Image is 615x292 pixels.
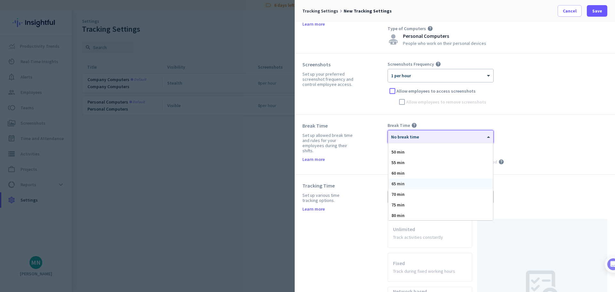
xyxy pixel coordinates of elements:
[403,41,486,46] div: People who work on their personal devices
[592,8,602,14] span: Save
[388,122,410,128] span: Break Time
[52,44,57,49] a: Source reference 2795367:
[302,133,356,153] div: Set up allowed break time and rules for your employees during their shifts.
[302,207,325,211] a: Learn more
[397,88,476,94] span: Allow employees to access screenshots
[344,8,392,14] span: New Tracking Settings
[5,33,123,192] div: Insightful AI assistant says…
[68,148,73,153] a: Source reference 2852928:
[391,170,405,176] span: 60 min
[30,210,36,215] button: Gif picker
[112,3,124,14] div: Close
[388,211,424,217] span: Tracking Scenario
[302,193,356,203] div: Set up various time tracking options.
[391,181,405,187] span: 65 min
[15,88,118,95] li: Fixed (specific hours like 9am-5pm)
[391,149,405,155] span: 50 min
[10,125,118,137] div: - Employees clock in/out manually to start/stop tracking
[388,61,434,67] span: Screenshots Frequency
[403,33,486,38] div: Personal Computers
[302,157,325,162] a: Learn more
[5,196,123,207] textarea: Message…
[18,4,29,14] img: Profile image for Insightful AI assistant
[10,141,45,146] b: Project-based
[4,3,16,15] button: go back
[10,210,15,215] button: Upload attachment
[10,59,118,78] div: - Tracks time automatically while the computer is on, with options like:
[31,8,80,14] p: The team can also help
[411,122,417,128] i: help
[563,8,577,14] span: Cancel
[59,181,70,192] button: Scroll to bottom
[302,61,356,68] div: Screenshots
[81,132,86,137] a: Source reference 2870643:
[391,213,405,218] span: 80 min
[388,182,406,188] span: Idle Time
[302,8,338,14] span: Tracking Settings
[20,210,25,215] button: Emoji picker
[388,219,472,248] app-radio-card: Unlimited
[15,110,118,121] li: VPN-based (only when connected to company VPN)
[110,207,120,218] button: Send a message…
[10,156,118,188] div: Keep in mind this depends on your permission levels - you might need to contact your admin if you...
[388,34,399,45] img: personal
[427,26,433,31] i: help
[558,5,582,17] button: Cancel
[10,59,67,64] b: Automatic Attendance
[10,141,118,153] div: - Tracks time only when working on specific projects/tasks
[388,26,426,31] span: Type of Computers
[391,191,405,197] span: 70 min
[31,3,87,8] h1: Insightful AI assistant
[49,117,54,122] a: Source reference 2986711:
[5,33,123,192] div: To set up attendance tracking, go to Settings → Tracking Settings.Source reference 2795367: You'l...
[60,18,118,24] div: how to set up attendance
[388,143,493,220] div: Options List
[15,96,118,108] li: Network-based (only when connected to office Wi-Fi)
[302,122,356,129] div: Break Time
[391,202,405,208] span: 75 min
[302,182,356,189] div: Tracking Time
[338,8,344,14] i: keyboard_arrow_right
[10,37,118,56] div: To set up attendance tracking, go to Settings → Tracking Settings. You'll need to choose from sev...
[391,160,405,165] span: 55 min
[388,253,472,282] app-radio-card: Fixed
[587,5,607,17] button: Save
[302,22,325,26] a: Learn more
[302,71,356,87] div: Set up your preferred screenshot frequency and control employee access.
[41,210,46,215] button: Start recording
[498,159,504,165] i: help
[5,14,123,33] div: Muzan says…
[15,81,118,87] li: Unlimited (tracks all day on selected days)
[55,14,123,28] div: how to set up attendance
[435,61,441,67] i: help
[100,3,112,15] button: Home
[10,125,59,130] b: Manual Attendance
